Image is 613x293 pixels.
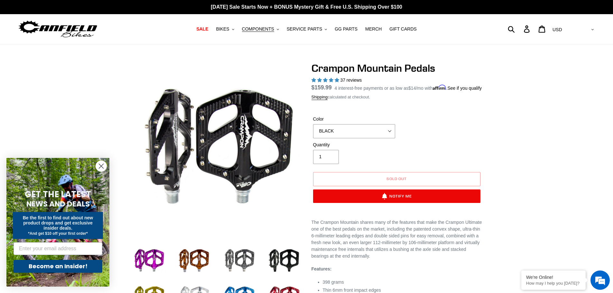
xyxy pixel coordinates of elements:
[386,25,420,33] a: GIFT CARDS
[313,172,480,186] button: Sold out
[96,160,107,172] button: Close dialog
[193,25,211,33] a: SALE
[526,281,581,286] p: How may I help you today?
[365,26,382,32] span: MERCH
[311,266,332,271] strong: Features:
[14,260,102,273] button: Become an Insider!
[25,188,91,200] span: GET THE LATEST
[239,25,282,33] button: COMPONENTS
[526,275,581,280] div: We're Online!
[311,95,328,100] a: Shipping
[287,26,322,32] span: SERVICE PARTS
[362,25,385,33] a: MERCH
[213,25,237,33] button: BIKES
[311,62,482,74] h1: Crampon Mountain Pedals
[389,26,417,32] span: GIFT CARDS
[131,243,167,278] img: Load image into Gallery viewer, purple
[311,84,332,91] span: $159.99
[28,231,88,236] span: *And get $10 off your first order*
[340,78,362,83] span: 37 reviews
[313,116,395,123] label: Color
[511,22,528,36] input: Search
[7,35,17,45] div: Navigation go back
[14,242,102,255] input: Enter your email address
[283,25,330,33] button: SERVICE PARTS
[37,81,89,146] span: We're online!
[221,243,257,278] img: Load image into Gallery viewer, grey
[18,19,98,39] img: Canfield Bikes
[313,189,480,203] button: Notify Me
[176,243,212,278] img: Load image into Gallery viewer, bronze
[242,26,274,32] span: COMPONENTS
[331,25,361,33] a: GG PARTS
[21,32,37,48] img: d_696896380_company_1647369064580_696896380
[433,85,446,90] span: Affirm
[3,176,123,198] textarea: Type your message and hit 'Enter'
[323,279,482,286] li: 398 grams
[447,86,482,91] a: See if you qualify - Learn more about Affirm Financing (opens in modal)
[311,219,482,260] p: The Crampon Mountain shares many of the features that make the Crampon Ultimate one of the best p...
[26,199,90,209] span: NEWS AND DEALS
[216,26,229,32] span: BIKES
[311,94,482,100] div: calculated at checkout.
[408,86,416,91] span: $14
[335,26,358,32] span: GG PARTS
[43,36,118,44] div: Chat with us now
[196,26,208,32] span: SALE
[386,176,407,181] span: Sold out
[266,243,302,278] img: Load image into Gallery viewer, stealth
[313,142,395,148] label: Quantity
[23,215,93,231] span: Be the first to find out about new product drops and get exclusive insider deals.
[311,78,340,83] span: 4.97 stars
[106,3,121,19] div: Minimize live chat window
[335,83,482,92] p: 4 interest-free payments or as low as /mo with .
